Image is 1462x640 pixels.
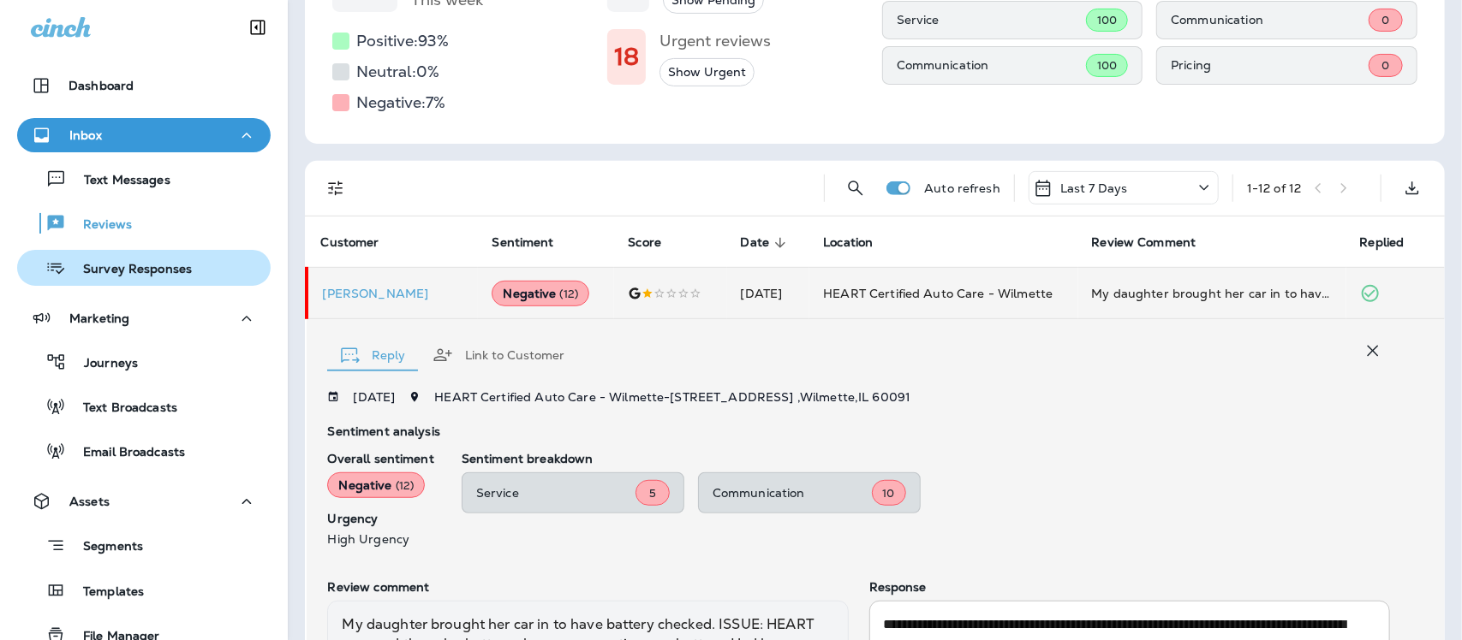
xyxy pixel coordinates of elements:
button: Assets [17,484,271,519]
p: Dashboard [69,79,134,92]
span: Score [628,235,661,250]
button: Journeys [17,344,271,380]
span: 10 [883,486,895,501]
h5: Urgent reviews [659,27,771,55]
button: Email Broadcasts [17,433,271,469]
span: 0 [1381,13,1389,27]
p: Communication [713,486,872,500]
button: Templates [17,572,271,608]
p: Service [897,13,1086,27]
p: Segments [66,539,143,556]
span: HEART Certified Auto Care - Wilmette - [STREET_ADDRESS] , Wilmette , IL 60091 [434,389,910,405]
span: ( 12 ) [396,478,415,493]
div: Negative [327,472,425,498]
h5: Negative: 7 % [356,89,445,116]
button: Segments [17,527,271,564]
button: Reviews [17,205,271,241]
p: Survey Responses [66,262,192,278]
p: Response [869,580,1390,594]
span: 0 [1381,58,1389,73]
button: Reply [327,324,419,386]
button: Export as CSV [1395,171,1429,205]
button: Text Broadcasts [17,388,271,424]
button: Text Messages [17,161,271,197]
span: Customer [320,235,379,250]
td: [DATE] [727,268,810,319]
button: Collapse Sidebar [234,10,282,44]
p: Text Broadcasts [66,400,177,417]
p: Sentiment breakdown [462,452,1390,465]
p: Marketing [69,311,129,325]
span: Score [628,235,683,251]
p: Text Messages [67,173,170,189]
button: Marketing [17,301,271,335]
p: Auto refresh [924,181,1000,195]
span: Review Comment [1092,235,1196,250]
p: Last 7 Days [1060,181,1128,195]
p: Email Broadcasts [66,445,185,461]
button: Inbox [17,118,271,152]
button: Survey Responses [17,250,271,286]
p: High Urgency [327,532,433,546]
div: My daughter brought her car in to have battery checked. ISSUE: HEART reversed the solar battery c... [1092,285,1333,302]
span: ( 12 ) [560,287,579,301]
p: Sentiment analysis [327,424,1390,438]
p: Assets [69,495,110,508]
span: Review Comment [1092,235,1219,251]
p: Reviews [66,217,132,234]
h5: Neutral: 0 % [356,58,439,86]
p: [DATE] [353,390,395,404]
h1: 18 [614,43,639,71]
p: Overall sentiment [327,452,433,465]
div: Click to view Customer Drawer [322,287,464,300]
span: 5 [649,486,656,501]
p: Communication [1171,13,1369,27]
span: 100 [1097,13,1117,27]
span: Sentiment [492,235,553,250]
span: Sentiment [492,235,576,251]
span: 100 [1097,58,1117,73]
div: Negative [492,281,589,306]
button: Link to Customer [419,324,578,386]
div: 1 - 12 of 12 [1247,181,1301,195]
span: Customer [320,235,401,251]
button: Search Reviews [838,171,873,205]
p: Review comment [327,580,848,594]
span: Date [741,235,770,250]
span: Replied [1360,235,1405,250]
button: Show Urgent [659,58,755,86]
h5: Positive: 93 % [356,27,449,55]
p: Urgency [327,512,433,525]
p: Service [476,486,636,500]
p: Journeys [67,356,138,372]
button: Dashboard [17,68,271,103]
span: Location [823,235,895,251]
p: Pricing [1171,58,1369,72]
p: Templates [66,584,144,601]
p: Communication [897,58,1086,72]
button: Filters [319,171,353,205]
span: Date [741,235,792,251]
span: HEART Certified Auto Care - Wilmette [823,286,1053,301]
p: [PERSON_NAME] [322,287,464,300]
span: Location [823,235,873,250]
span: Replied [1360,235,1427,251]
p: Inbox [69,128,102,142]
